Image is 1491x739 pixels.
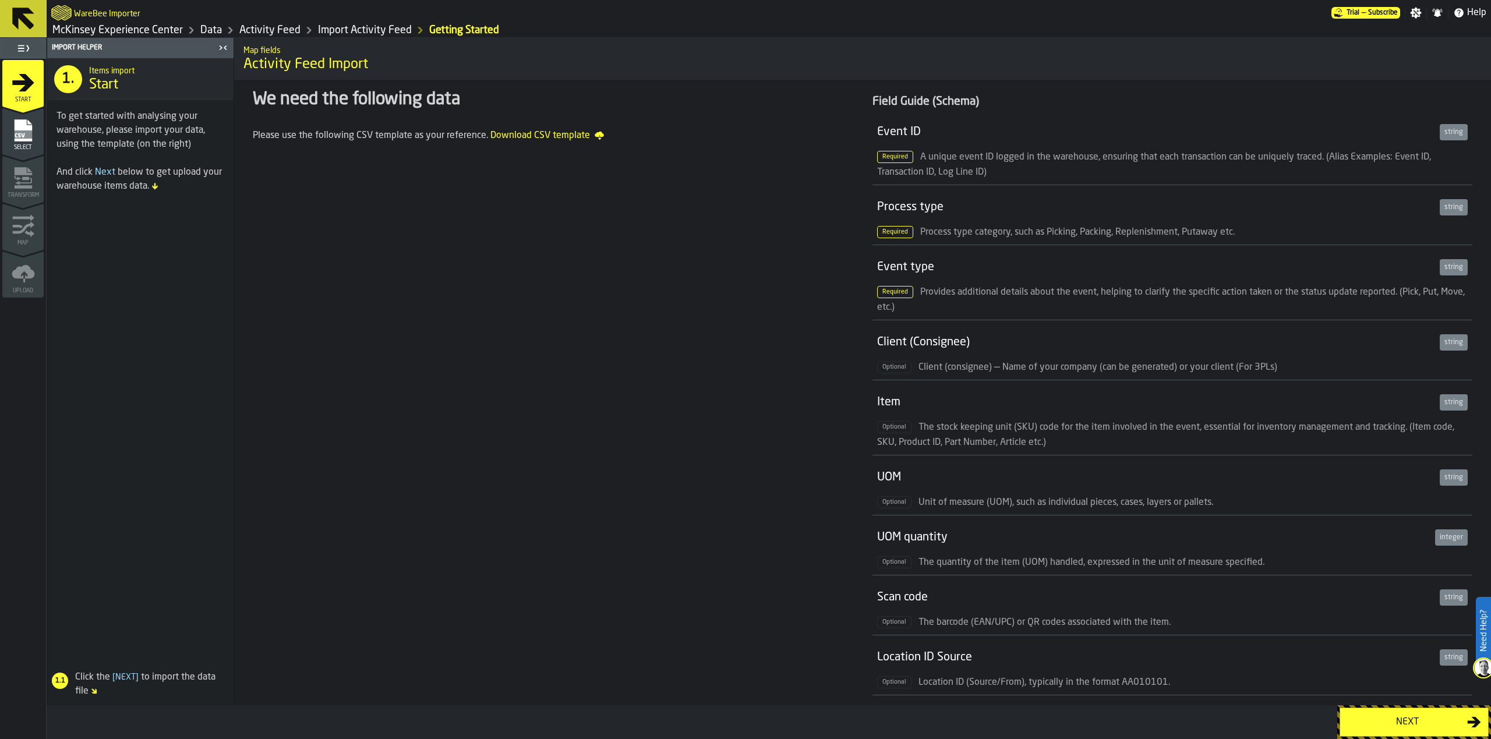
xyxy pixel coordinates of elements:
[877,496,911,508] span: Optional
[56,109,224,151] div: To get started with analysing your warehouse, please import your data, using the template (on the...
[877,529,1430,546] div: UOM quantity
[2,192,44,199] span: Transform
[1362,9,1366,17] span: —
[1435,529,1468,546] div: integer
[1440,649,1468,666] div: string
[1427,7,1448,19] label: button-toggle-Notifications
[243,44,1482,55] h2: Sub Title
[877,151,913,163] span: Required
[877,259,1435,275] div: Event type
[2,97,44,103] span: Start
[1440,589,1468,606] div: string
[56,165,224,193] div: And click below to get upload your warehouse items data.
[877,334,1435,351] div: Client (Consignee)
[1331,7,1400,19] div: Menu Subscription
[2,288,44,294] span: Upload
[920,228,1235,237] span: Process type category, such as Picking, Packing, Replenishment, Putaway etc.
[877,394,1435,411] div: Item
[1440,124,1468,140] div: string
[1340,708,1489,737] button: button-Next
[918,558,1264,567] span: The quantity of the item (UOM) handled, expressed in the unit of measure specified.
[52,24,183,37] a: link-to-/wh/i/99265d59-bd42-4a33-a5fd-483dee362034
[1405,7,1426,19] label: button-toggle-Settings
[50,44,215,52] div: Import Helper
[1440,199,1468,215] div: string
[490,129,604,143] span: Download CSV template
[1448,6,1491,20] label: button-toggle-Help
[52,677,68,685] span: 1.1
[877,676,911,688] span: Optional
[877,124,1435,140] div: Event ID
[877,421,911,433] span: Optional
[239,24,301,37] a: link-to-/wh/i/99265d59-bd42-4a33-a5fd-483dee362034/data/activity
[1368,9,1398,17] span: Subscribe
[1477,598,1490,663] label: Need Help?
[243,55,1482,74] span: Activity Feed Import
[253,131,488,140] span: Please use the following CSV template as your reference.
[872,94,1472,110] div: Field Guide (Schema)
[200,24,222,37] a: link-to-/wh/i/99265d59-bd42-4a33-a5fd-483dee362034/data
[877,226,913,238] span: Required
[1440,259,1468,275] div: string
[47,670,229,698] div: Click the to import the data file
[918,363,1277,372] span: Client (consignee) — Name of your company (can be generated) or your client (For 3PLs)
[1347,715,1467,729] div: Next
[253,89,853,110] div: We need the following data
[877,361,911,373] span: Optional
[318,24,412,37] a: link-to-/wh/i/99265d59-bd42-4a33-a5fd-483dee362034/import/activity/
[877,649,1435,666] div: Location ID Source
[2,108,44,154] li: menu Select
[877,616,911,628] span: Optional
[877,286,913,298] span: Required
[877,199,1435,215] div: Process type
[918,618,1171,627] span: The barcode (EAN/UPC) or QR codes associated with the item.
[877,589,1435,606] div: Scan code
[1440,334,1468,351] div: string
[112,673,115,681] span: [
[89,76,118,94] span: Start
[234,38,1491,80] div: title-Activity Feed Import
[490,129,604,144] a: Download CSV template
[1440,469,1468,486] div: string
[110,673,141,681] span: Next
[1467,6,1486,20] span: Help
[89,64,224,76] h2: Sub Title
[877,556,911,568] span: Optional
[95,168,115,177] span: Next
[877,288,1465,312] span: Provides additional details about the event, helping to clarify the specific action taken or the ...
[429,24,499,37] a: link-to-/wh/i/99265d59-bd42-4a33-a5fd-483dee362034/import/activity/
[877,469,1435,486] div: UOM
[74,7,140,19] h2: Sub Title
[215,41,231,55] label: button-toggle-Close me
[1347,9,1359,17] span: Trial
[918,498,1213,507] span: Unit of measure (UOM), such as individual pieces, cases, layers or pallets.
[1331,7,1400,19] a: link-to-/wh/i/99265d59-bd42-4a33-a5fd-483dee362034/pricing/
[2,155,44,202] li: menu Transform
[877,153,1431,177] span: A unique event ID logged in the warehouse, ensuring that each transaction can be uniquely traced....
[2,60,44,107] li: menu Start
[918,678,1170,687] span: Location ID (Source/From), typically in the format AA010101.
[136,673,139,681] span: ]
[2,251,44,298] li: menu Upload
[51,2,72,23] a: logo-header
[51,23,769,37] nav: Breadcrumb
[1440,394,1468,411] div: string
[47,58,234,100] div: title-Start
[2,203,44,250] li: menu Map
[2,40,44,56] label: button-toggle-Toggle Full Menu
[2,240,44,246] span: Map
[54,65,82,93] div: 1.
[47,38,234,58] header: Import Helper
[877,423,1454,447] span: The stock keeping unit (SKU) code for the item involved in the event, essential for inventory man...
[2,144,44,151] span: Select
